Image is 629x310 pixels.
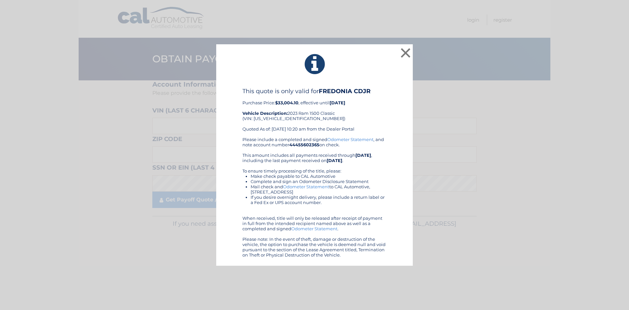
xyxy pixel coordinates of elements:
a: Odometer Statement [291,226,337,231]
b: $33,004.10 [275,100,298,105]
h4: This quote is only valid for [242,88,387,95]
a: Odometer Statement [283,184,329,189]
b: 44455602365 [289,142,319,147]
b: [DATE] [327,158,342,163]
button: × [399,46,412,59]
li: Mail check and to CAL Automotive, [STREET_ADDRESS] [251,184,387,195]
li: If you desire overnight delivery, please include a return label or a Fed Ex or UPS account number. [251,195,387,205]
li: Complete and sign an Odometer Disclosure Statement [251,179,387,184]
b: FREDONIA CDJR [319,88,371,95]
div: Purchase Price: , effective until 2023 Ram 1500 Classic (VIN: [US_VEHICLE_IDENTIFICATION_NUMBER])... [242,88,387,137]
div: Please include a completed and signed , and note account number on check. This amount includes al... [242,137,387,258]
b: [DATE] [355,153,371,158]
strong: Vehicle Description: [242,111,288,116]
a: Odometer Statement [327,137,373,142]
b: [DATE] [330,100,345,105]
li: Make check payable to CAL Automotive [251,174,387,179]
